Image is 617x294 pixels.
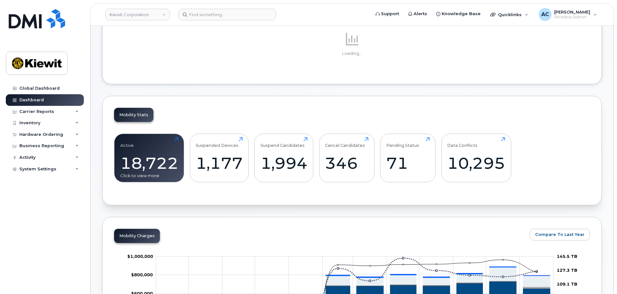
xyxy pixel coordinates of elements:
[386,137,430,178] a: Pending Status71
[381,11,399,17] span: Support
[260,137,305,148] div: Suspend Candidates
[447,154,505,173] div: 10,295
[530,229,590,240] button: Compare To Last Year
[105,9,170,20] a: Kiewit Corporation
[131,272,153,278] g: $0
[554,9,590,15] span: [PERSON_NAME]
[131,272,153,278] tspan: $800,000
[442,11,481,17] span: Knowledge Base
[120,137,178,178] a: Active18,722Click to view more
[498,12,522,17] span: Quicklinks
[535,231,584,238] span: Compare To Last Year
[325,154,368,173] div: 346
[127,254,153,259] tspan: $1,000,000
[541,11,549,18] span: AC
[404,7,432,20] a: Alerts
[447,137,505,178] a: Data Conflicts10,295
[260,137,308,178] a: Suspend Candidates1,994
[554,15,590,20] span: Wireless Admin
[589,266,612,289] iframe: Messenger Launcher
[178,9,276,20] input: Find something...
[196,137,239,148] div: Suspended Devices
[432,7,485,20] a: Knowledge Base
[534,8,602,21] div: Andrea Castrezana
[557,268,577,273] tspan: 127.3 TB
[386,154,430,173] div: 71
[557,281,577,287] tspan: 109.1 TB
[120,154,178,173] div: 18,722
[325,137,368,178] a: Cancel Candidates346
[127,254,153,259] g: $0
[260,154,308,173] div: 1,994
[414,11,427,17] span: Alerts
[120,137,134,148] div: Active
[371,7,404,20] a: Support
[196,137,243,178] a: Suspended Devices1,177
[557,254,577,259] tspan: 145.5 TB
[386,137,419,148] div: Pending Status
[196,154,243,173] div: 1,177
[447,137,477,148] div: Data Conflicts
[120,173,178,179] div: Click to view more
[114,51,590,56] p: Loading...
[486,8,533,21] div: Quicklinks
[325,137,365,148] div: Cancel Candidates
